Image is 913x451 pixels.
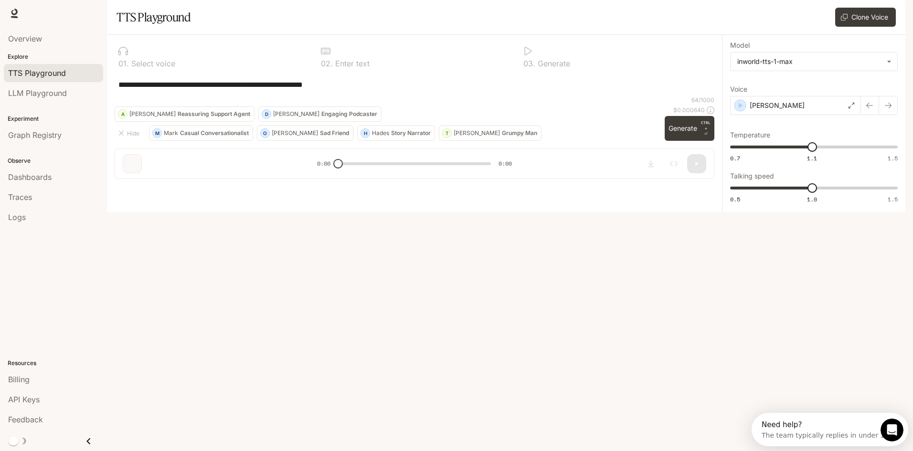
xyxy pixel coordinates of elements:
p: Sad Friend [320,130,349,136]
p: Model [730,42,750,49]
span: 1.5 [888,154,898,162]
div: The team typically replies in under 1h [10,16,137,26]
div: T [443,126,451,141]
iframe: Intercom live chat discovery launcher [752,413,908,446]
span: 0.5 [730,195,740,203]
p: Enter text [333,60,370,67]
p: Engaging Podcaster [321,111,377,117]
button: D[PERSON_NAME]Engaging Podcaster [258,106,382,122]
button: Hide [115,126,145,141]
iframe: Intercom live chat [881,419,903,441]
div: inworld-tts-1-max [737,57,882,66]
button: O[PERSON_NAME]Sad Friend [257,126,353,141]
span: 1.5 [888,195,898,203]
div: M [153,126,161,141]
p: $ 0.000640 [673,106,705,114]
button: Clone Voice [835,8,896,27]
div: A [118,106,127,122]
p: Temperature [730,132,770,138]
div: O [261,126,269,141]
p: 64 / 1000 [691,96,714,104]
p: Voice [730,86,747,93]
button: HHadesStory Narrator [357,126,435,141]
button: MMarkCasual Conversationalist [149,126,253,141]
button: A[PERSON_NAME]Reassuring Support Agent [115,106,255,122]
p: Select voice [129,60,175,67]
button: GenerateCTRL +⏎ [665,116,714,141]
p: Talking speed [730,173,774,179]
p: ⏎ [701,120,711,137]
div: Need help? [10,8,137,16]
h1: TTS Playground [117,8,191,27]
p: 0 2 . [321,60,333,67]
button: T[PERSON_NAME]Grumpy Man [439,126,541,141]
span: 0.7 [730,154,740,162]
p: Grumpy Man [502,130,537,136]
span: 1.0 [807,195,817,203]
span: 1.1 [807,154,817,162]
p: 0 1 . [118,60,129,67]
p: [PERSON_NAME] [273,111,319,117]
div: inworld-tts-1-max [731,52,897,71]
div: D [262,106,271,122]
p: 0 3 . [523,60,535,67]
p: Story Narrator [391,130,431,136]
p: Mark [164,130,178,136]
p: CTRL + [701,120,711,131]
div: Open Intercom Messenger [4,4,165,30]
p: [PERSON_NAME] [272,130,318,136]
p: [PERSON_NAME] [129,111,176,117]
p: Reassuring Support Agent [178,111,250,117]
p: Generate [535,60,570,67]
p: [PERSON_NAME] [454,130,500,136]
div: H [361,126,370,141]
p: [PERSON_NAME] [750,101,805,110]
p: Casual Conversationalist [180,130,249,136]
p: Hades [372,130,389,136]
